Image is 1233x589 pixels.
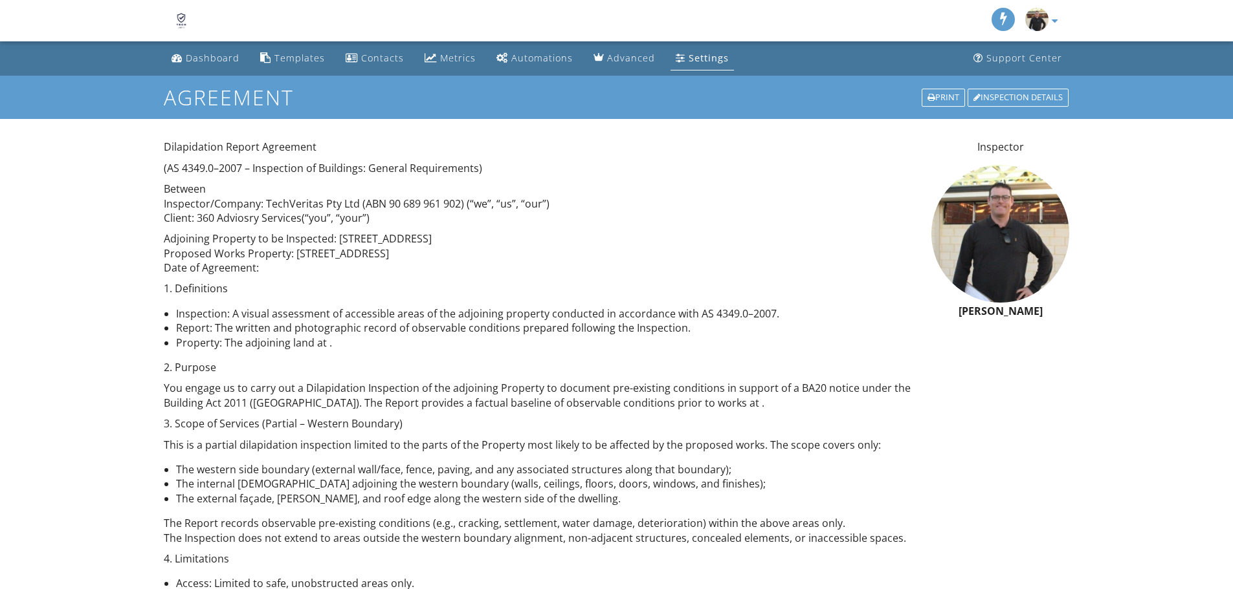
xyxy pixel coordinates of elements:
div: Automations [511,52,573,64]
p: This is a partial dilapidation inspection limited to the parts of the Property most likely to be ... [164,438,916,452]
h1: Agreement [164,86,1070,109]
a: Contacts [340,47,409,70]
a: Settings [671,47,734,70]
a: Advanced [588,47,660,70]
a: Dashboard [166,47,245,70]
div: Advanced [607,52,655,64]
p: The Report records observable pre-existing conditions (e.g., cracking, settlement, water damage, ... [164,516,916,545]
h6: [PERSON_NAME] [931,306,1069,317]
li: Report: The written and photographic record of observable conditions prepared following the Inspe... [176,321,916,335]
li: The internal [DEMOGRAPHIC_DATA] adjoining the western boundary (walls, ceilings, floors, doors, w... [176,477,916,491]
img: screen_shot_of_me1.jpg [1025,8,1049,31]
div: Settings [689,52,729,64]
li: The western side boundary (external wall/face, fence, paving, and any associated structures along... [176,462,916,477]
div: Dashboard [186,52,239,64]
li: Inspection: A visual assessment of accessible areas of the adjoining property conducted in accord... [176,306,916,321]
p: 1. Definitions [164,281,916,295]
a: Print [920,87,966,108]
img: screen_shot_of_me1.jpg [931,165,1069,303]
p: You engage us to carry out a Dilapidation Inspection of the adjoining Property to document pre-ex... [164,381,916,410]
p: 4. Limitations [164,552,916,566]
p: Adjoining Property to be Inspected: [STREET_ADDRESS] Proposed Works Property: [STREET_ADDRESS] Da... [164,231,916,275]
div: Print [922,89,965,107]
div: Contacts [361,52,404,64]
p: 2. Purpose [164,360,916,374]
img: TechVeritas - ABN 90 689 961 902 [164,3,199,38]
div: Metrics [440,52,476,64]
a: Automations (Basic) [491,47,578,70]
a: Metrics [419,47,481,70]
div: Inspection Details [968,89,1069,107]
li: The external façade, [PERSON_NAME], and roof edge along the western side of the dwelling. [176,491,916,506]
p: Between Inspector/Company: TechVeritas Pty Ltd (ABN 90 689 961 902) (“we”, “us”, “our”) Client: 3... [164,182,916,225]
p: (AS 4349.0–2007 – Inspection of Buildings: General Requirements) [164,161,916,175]
a: Templates [255,47,330,70]
a: Inspection Details [966,87,1070,108]
p: Inspector [931,140,1069,154]
li: Property: The adjoining land at . [176,336,916,350]
p: Dilapidation Report Agreement [164,140,916,154]
div: Templates [274,52,325,64]
div: Support Center [986,52,1062,64]
a: Support Center [968,47,1067,70]
p: 3. Scope of Services (Partial – Western Boundary) [164,416,916,431]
